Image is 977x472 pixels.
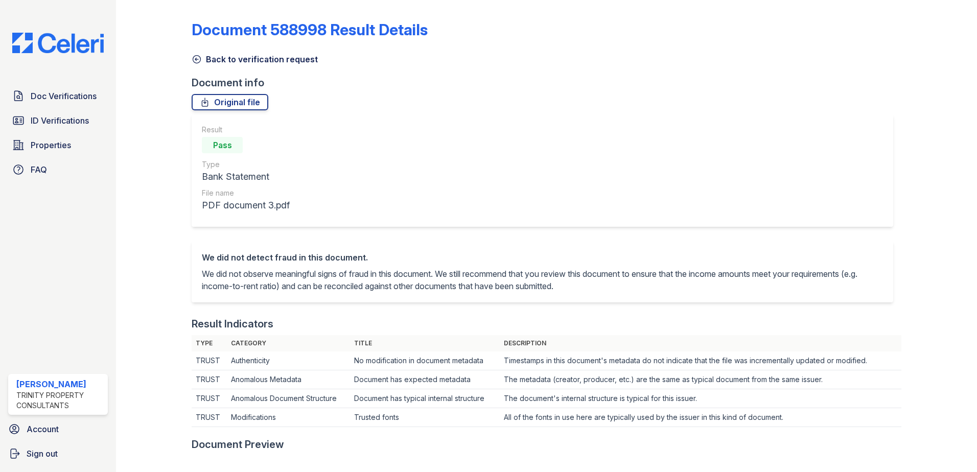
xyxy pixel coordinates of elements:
[227,351,350,370] td: Authenticity
[16,390,104,411] div: Trinity Property Consultants
[31,163,47,176] span: FAQ
[31,139,71,151] span: Properties
[27,447,58,460] span: Sign out
[192,335,227,351] th: Type
[350,335,500,351] th: Title
[8,135,108,155] a: Properties
[16,378,104,390] div: [PERSON_NAME]
[350,351,500,370] td: No modification in document metadata
[202,137,243,153] div: Pass
[500,351,901,370] td: Timestamps in this document's metadata do not indicate that the file was incrementally updated or...
[8,110,108,131] a: ID Verifications
[227,335,350,351] th: Category
[202,188,290,198] div: File name
[192,351,227,370] td: TRUST
[500,408,901,427] td: All of the fonts in use here are typically used by the issuer in this kind of document.
[8,159,108,180] a: FAQ
[202,268,883,292] p: We did not observe meaningful signs of fraud in this document. We still recommend that you review...
[227,389,350,408] td: Anomalous Document Structure
[227,408,350,427] td: Modifications
[192,53,318,65] a: Back to verification request
[192,94,268,110] a: Original file
[31,114,89,127] span: ID Verifications
[4,443,112,464] a: Sign out
[227,370,350,389] td: Anomalous Metadata
[500,335,901,351] th: Description
[8,86,108,106] a: Doc Verifications
[350,370,500,389] td: Document has expected metadata
[4,33,112,53] img: CE_Logo_Blue-a8612792a0a2168367f1c8372b55b34899dd931a85d93a1a3d3e32e68fde9ad4.png
[192,20,428,39] a: Document 588998 Result Details
[31,90,97,102] span: Doc Verifications
[350,408,500,427] td: Trusted fonts
[500,389,901,408] td: The document's internal structure is typical for this issuer.
[202,251,883,264] div: We did not detect fraud in this document.
[27,423,59,435] span: Account
[192,370,227,389] td: TRUST
[192,76,901,90] div: Document info
[500,370,901,389] td: The metadata (creator, producer, etc.) are the same as typical document from the same issuer.
[192,437,284,452] div: Document Preview
[202,125,290,135] div: Result
[350,389,500,408] td: Document has typical internal structure
[192,389,227,408] td: TRUST
[202,159,290,170] div: Type
[192,317,273,331] div: Result Indicators
[202,170,290,184] div: Bank Statement
[4,419,112,439] a: Account
[202,198,290,213] div: PDF document 3.pdf
[192,408,227,427] td: TRUST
